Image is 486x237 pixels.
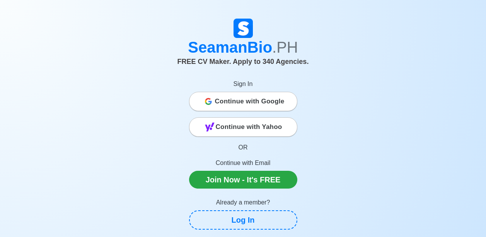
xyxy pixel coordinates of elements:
[215,94,285,109] span: Continue with Google
[216,119,282,135] span: Continue with Yahoo
[189,92,297,111] button: Continue with Google
[189,210,297,230] a: Log In
[189,158,297,168] p: Continue with Email
[189,171,297,189] a: Join Now - It's FREE
[234,19,253,38] img: Logo
[189,79,297,89] p: Sign In
[272,39,298,56] span: .PH
[29,38,458,57] h1: SeamanBio
[189,117,297,137] button: Continue with Yahoo
[177,58,309,65] span: FREE CV Maker. Apply to 340 Agencies.
[189,143,297,152] p: OR
[189,198,297,207] p: Already a member?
